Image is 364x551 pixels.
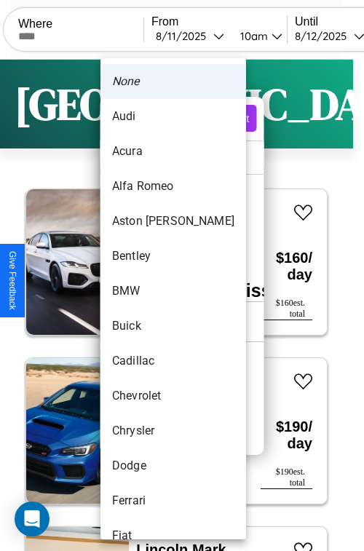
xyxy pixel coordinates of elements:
[100,344,246,378] li: Cadillac
[100,413,246,448] li: Chrysler
[100,309,246,344] li: Buick
[112,73,140,90] em: None
[100,204,246,239] li: Aston [PERSON_NAME]
[100,274,246,309] li: BMW
[100,134,246,169] li: Acura
[15,502,50,536] div: Open Intercom Messenger
[100,169,246,204] li: Alfa Romeo
[100,378,246,413] li: Chevrolet
[7,251,17,310] div: Give Feedback
[100,239,246,274] li: Bentley
[100,99,246,134] li: Audi
[100,448,246,483] li: Dodge
[100,483,246,518] li: Ferrari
